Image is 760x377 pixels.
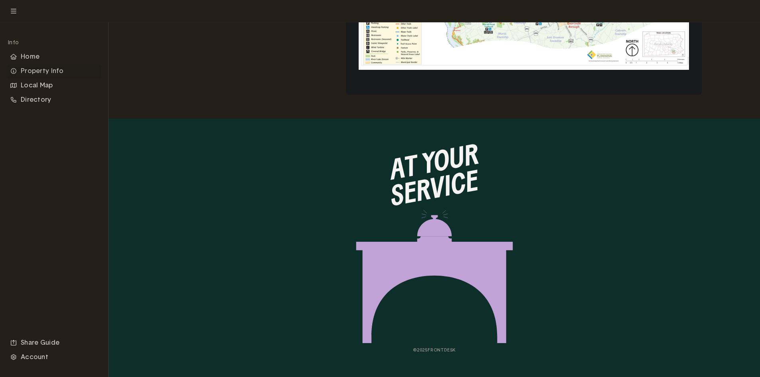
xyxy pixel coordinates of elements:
[6,64,102,78] li: Navigation item
[6,336,102,350] div: Share Guide
[356,142,513,343] img: Footer Image
[6,49,102,64] li: Navigation item
[6,78,102,93] div: Local Map
[6,49,102,64] div: Home
[6,93,102,107] div: Directory
[6,64,102,78] div: Property Info
[6,78,102,93] li: Navigation item
[6,350,102,364] div: Account
[6,336,102,350] li: Navigation item
[132,347,736,353] p: © 2025 Frontdesk
[6,93,102,107] li: Navigation item
[6,350,102,364] li: Navigation item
